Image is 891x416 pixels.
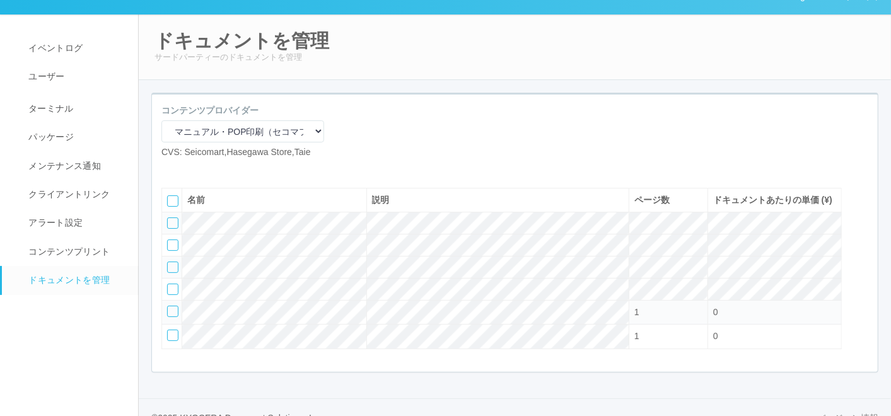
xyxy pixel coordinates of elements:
span: ユーザー [25,71,64,81]
a: コンテンツプリント [2,238,149,266]
div: 上に移動 [853,210,871,235]
span: CVS: Seicomart,Hasegawa Store,Taie [161,147,311,157]
div: 最下部に移動 [853,260,871,286]
span: アラート設定 [25,217,83,228]
div: 最上部に移動 [853,185,871,210]
a: メンテナンス通知 [2,152,149,180]
span: イベントログ [25,43,83,53]
span: 1 [634,307,639,317]
div: 説明 [372,194,624,207]
a: クライアントリンク [2,180,149,209]
span: 0 [713,331,718,341]
div: 下に移動 [853,235,871,260]
span: 1 [634,331,639,341]
span: パッケージ [25,132,74,142]
span: ターミナル [25,103,74,113]
h2: ドキュメントを管理 [154,30,875,51]
a: イベントログ [2,34,149,62]
div: 名前 [187,194,361,207]
label: コンテンツプロバイダー [161,104,259,117]
p: サードパーティーのドキュメントを管理 [154,51,875,64]
a: アラート設定 [2,209,149,237]
span: 0 [713,307,718,317]
span: ドキュメントを管理 [25,275,110,285]
a: パッケージ [2,123,149,151]
div: ドキュメントあたりの単価 (¥) [713,194,837,207]
a: ユーザー [2,62,149,91]
span: メンテナンス通知 [25,161,101,171]
a: ターミナル [2,91,149,123]
span: コンテンツプリント [25,246,110,257]
a: ドキュメントを管理 [2,266,149,294]
span: クライアントリンク [25,189,110,199]
div: ページ数 [634,194,702,207]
